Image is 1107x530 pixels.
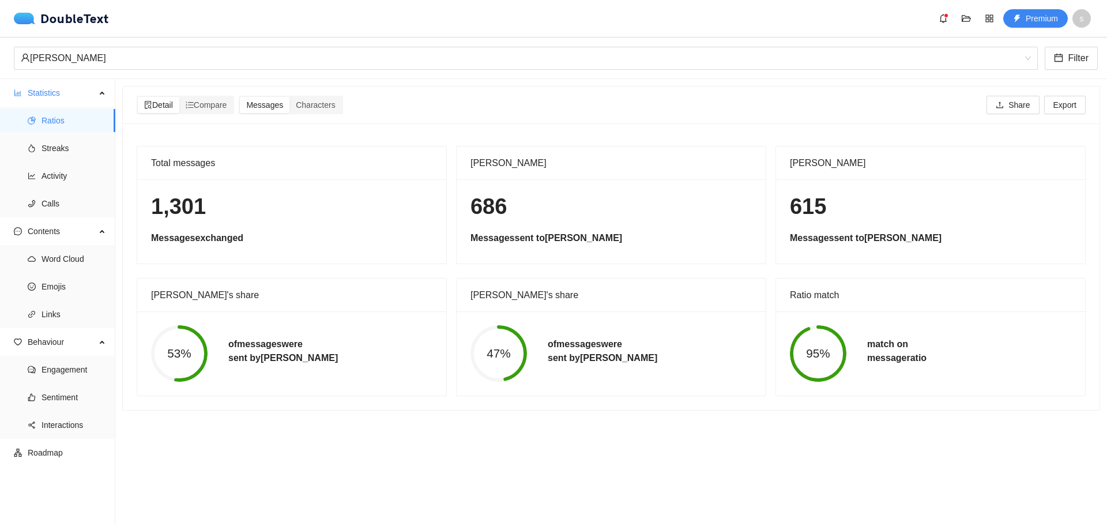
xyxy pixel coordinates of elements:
[151,231,432,245] h5: Messages exchanged
[228,337,338,365] h5: of messages were sent by [PERSON_NAME]
[42,247,106,270] span: Word Cloud
[790,231,1071,245] h5: Messages sent to [PERSON_NAME]
[28,200,36,208] span: phone
[957,9,976,28] button: folder-open
[28,441,106,464] span: Roadmap
[28,172,36,180] span: line-chart
[934,9,952,28] button: bell
[246,100,283,110] span: Messages
[1003,9,1068,28] button: thunderboltPremium
[42,303,106,326] span: Links
[790,146,1071,179] div: [PERSON_NAME]
[42,192,106,215] span: Calls
[151,279,432,311] div: [PERSON_NAME]'s share
[28,393,36,401] span: like
[28,421,36,429] span: share-alt
[14,13,40,24] img: logo
[470,231,752,245] h5: Messages sent to [PERSON_NAME]
[1013,14,1021,24] span: thunderbolt
[42,164,106,187] span: Activity
[28,81,96,104] span: Statistics
[21,47,1021,69] div: [PERSON_NAME]
[1044,96,1086,114] button: Export
[151,193,432,220] h1: 1,301
[14,13,109,24] a: logoDoubleText
[1045,47,1098,70] button: calendarFilter
[980,9,999,28] button: appstore
[986,96,1039,114] button: uploadShare
[186,101,194,109] span: ordered-list
[28,310,36,318] span: link
[28,330,96,354] span: Behaviour
[14,13,109,24] div: DoubleText
[958,14,975,23] span: folder-open
[790,193,1071,220] h1: 615
[151,146,432,179] div: Total messages
[790,279,1071,311] div: Ratio match
[144,100,173,110] span: Detail
[470,193,752,220] h1: 686
[42,414,106,437] span: Interactions
[28,366,36,374] span: comment
[28,283,36,291] span: smile
[14,449,22,457] span: apartment
[28,144,36,152] span: fire
[935,14,952,23] span: bell
[470,348,527,360] span: 47%
[867,337,927,365] h5: match on message ratio
[21,47,1031,69] span: Myriam Naufal
[21,53,30,62] span: user
[996,101,1004,110] span: upload
[42,275,106,298] span: Emojis
[548,337,657,365] h5: of messages were sent by [PERSON_NAME]
[1054,53,1063,64] span: calendar
[42,137,106,160] span: Streaks
[42,109,106,132] span: Ratios
[296,100,335,110] span: Characters
[28,255,36,263] span: cloud
[1053,99,1076,111] span: Export
[42,386,106,409] span: Sentiment
[42,358,106,381] span: Engagement
[14,227,22,235] span: message
[1008,99,1030,111] span: Share
[186,100,227,110] span: Compare
[14,89,22,97] span: bar-chart
[28,116,36,125] span: pie-chart
[144,101,152,109] span: file-search
[981,14,998,23] span: appstore
[14,338,22,346] span: heart
[1068,51,1089,65] span: Filter
[470,279,752,311] div: [PERSON_NAME]'s share
[1080,9,1084,28] span: s
[1026,12,1058,25] span: Premium
[470,146,752,179] div: [PERSON_NAME]
[790,348,846,360] span: 95%
[28,220,96,243] span: Contents
[151,348,208,360] span: 53%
